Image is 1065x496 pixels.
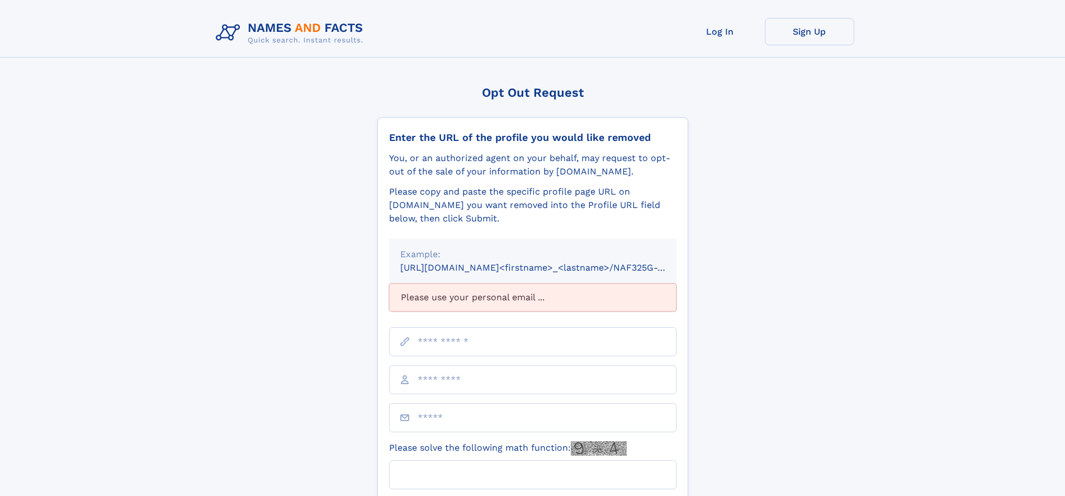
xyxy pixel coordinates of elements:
div: Enter the URL of the profile you would like removed [389,131,676,144]
label: Please solve the following math function: [389,441,627,456]
div: Example: [400,248,665,261]
div: You, or an authorized agent on your behalf, may request to opt-out of the sale of your informatio... [389,152,676,178]
a: Sign Up [765,18,854,45]
div: Opt Out Request [377,86,688,100]
a: Log In [675,18,765,45]
div: Please copy and paste the specific profile page URL on [DOMAIN_NAME] you want removed into the Pr... [389,185,676,225]
div: Please use your personal email ... [389,284,676,311]
small: [URL][DOMAIN_NAME]<firstname>_<lastname>/NAF325G-xxxxxxxx [400,262,698,273]
img: Logo Names and Facts [211,18,372,48]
